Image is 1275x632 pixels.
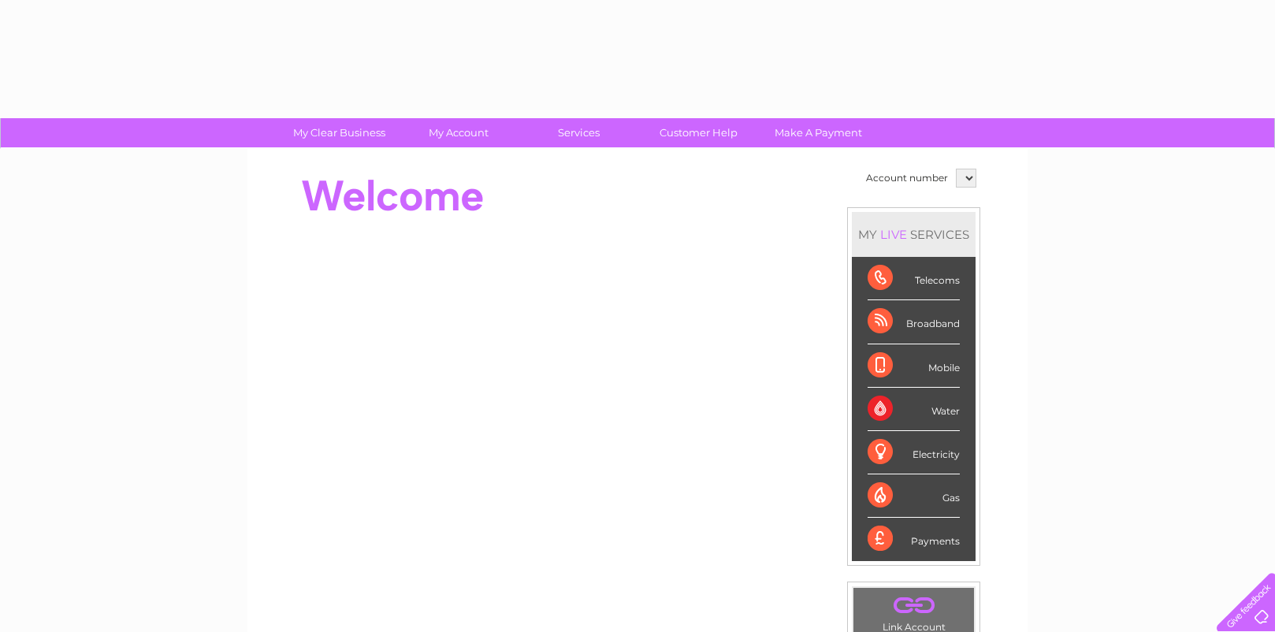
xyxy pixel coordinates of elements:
[868,300,960,344] div: Broadband
[868,518,960,560] div: Payments
[852,212,976,257] div: MY SERVICES
[862,165,952,191] td: Account number
[868,257,960,300] div: Telecoms
[868,474,960,518] div: Gas
[274,118,404,147] a: My Clear Business
[394,118,524,147] a: My Account
[753,118,883,147] a: Make A Payment
[868,431,960,474] div: Electricity
[634,118,764,147] a: Customer Help
[868,344,960,388] div: Mobile
[857,592,970,619] a: .
[877,227,910,242] div: LIVE
[514,118,644,147] a: Services
[868,388,960,431] div: Water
